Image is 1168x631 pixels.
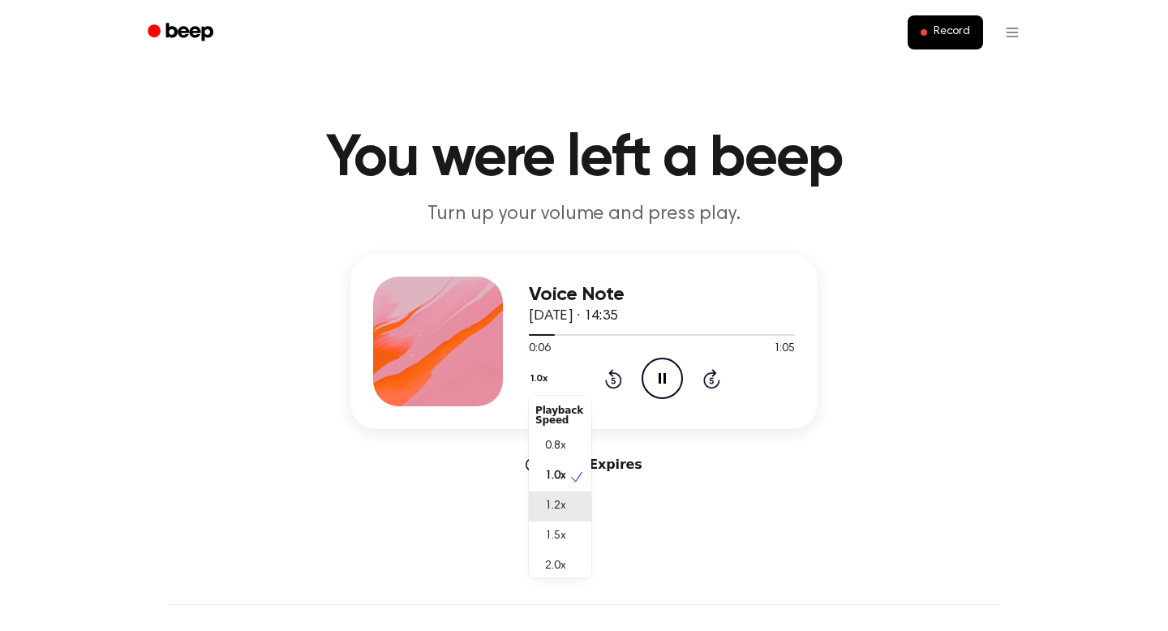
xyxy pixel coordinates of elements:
div: Playback Speed [529,399,591,431]
span: 1.2x [545,498,565,515]
button: 1.0x [529,365,553,393]
span: 1.5x [545,528,565,545]
span: 2.0x [545,558,565,575]
span: 1.0x [545,468,565,485]
div: 1.0x [529,396,591,577]
span: 0.8x [545,438,565,455]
